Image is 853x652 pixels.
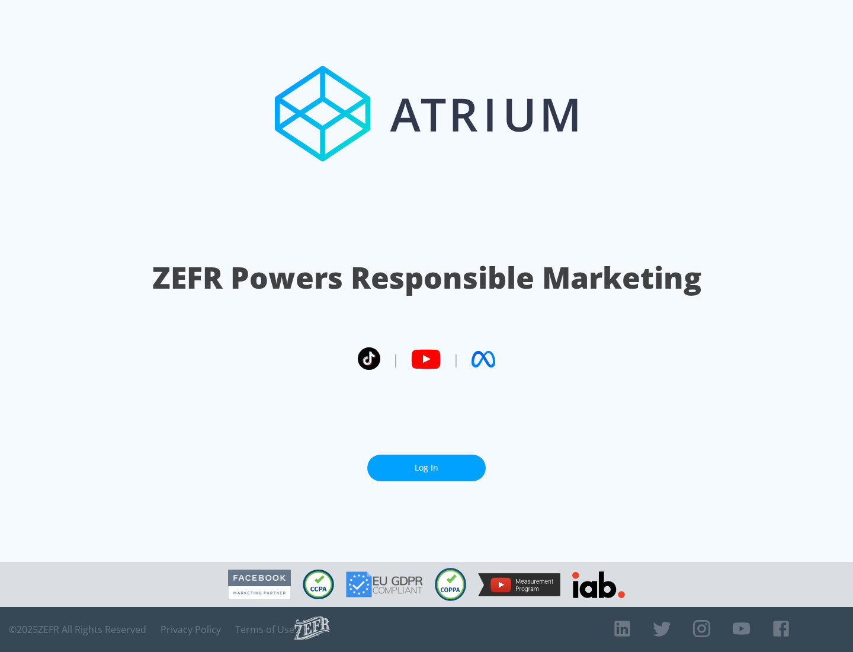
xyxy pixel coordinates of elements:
span: | [453,350,460,368]
span: © 2025 ZEFR All Rights Reserved [9,624,146,635]
img: CCPA Compliant [303,570,334,599]
a: Terms of Use [235,624,294,635]
a: Log In [367,455,486,481]
img: IAB [572,571,625,598]
img: Facebook Marketing Partner [228,570,291,600]
a: Privacy Policy [161,624,221,635]
img: GDPR Compliant [346,571,423,597]
span: | [392,350,399,368]
img: COPPA Compliant [435,568,466,601]
img: YouTube Measurement Program [478,573,560,596]
h1: ZEFR Powers Responsible Marketing [152,257,701,298]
